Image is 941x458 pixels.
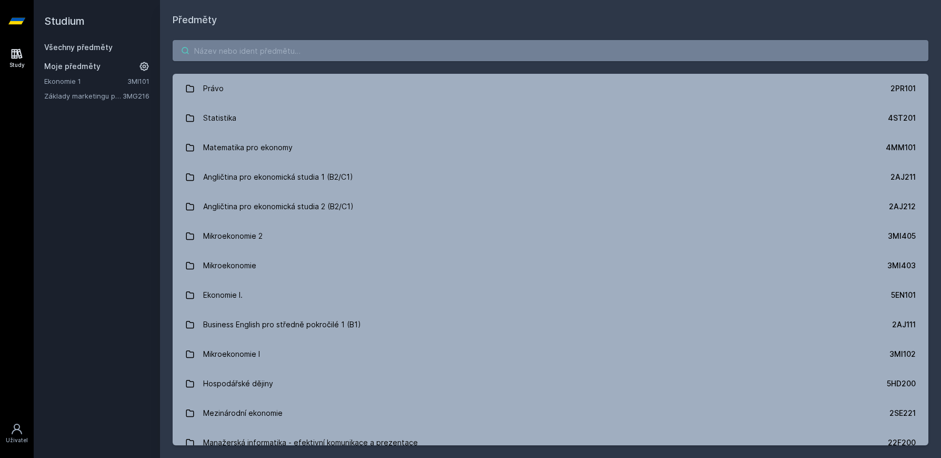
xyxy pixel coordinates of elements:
a: Ekonomie 1 [44,76,127,86]
div: 3MI405 [888,231,916,241]
a: 3MG216 [123,92,149,100]
a: Mezinárodní ekonomie 2SE221 [173,398,928,428]
div: 5HD200 [887,378,916,389]
div: 4ST201 [888,113,916,123]
div: Study [9,61,25,69]
div: Mikroekonomie 2 [203,226,263,247]
a: 3MI101 [127,77,149,85]
div: 22F200 [888,437,916,448]
div: 2PR101 [890,83,916,94]
div: Statistika [203,108,236,129]
a: Study [2,42,32,74]
a: Hospodářské dějiny 5HD200 [173,369,928,398]
a: Ekonomie I. 5EN101 [173,280,928,310]
div: 5EN101 [891,290,916,300]
div: 3MI403 [887,260,916,271]
div: 2SE221 [889,408,916,418]
a: Mikroekonomie I 3MI102 [173,339,928,369]
div: Mikroekonomie I [203,344,260,365]
a: Uživatel [2,417,32,450]
a: Všechny předměty [44,43,113,52]
span: Moje předměty [44,61,101,72]
div: Uživatel [6,436,28,444]
div: Ekonomie I. [203,285,243,306]
div: 4MM101 [886,142,916,153]
a: Statistika 4ST201 [173,103,928,133]
a: Mikroekonomie 3MI403 [173,251,928,280]
a: Angličtina pro ekonomická studia 1 (B2/C1) 2AJ211 [173,162,928,192]
a: Mikroekonomie 2 3MI405 [173,221,928,251]
input: Název nebo ident předmětu… [173,40,928,61]
h1: Předměty [173,13,928,27]
a: Manažerská informatika - efektivní komunikace a prezentace 22F200 [173,428,928,457]
div: Mikroekonomie [203,255,256,276]
a: Matematika pro ekonomy 4MM101 [173,133,928,162]
div: Manažerská informatika - efektivní komunikace a prezentace [203,432,418,453]
a: Právo 2PR101 [173,74,928,103]
div: Angličtina pro ekonomická studia 2 (B2/C1) [203,196,354,217]
div: 2AJ211 [890,172,916,182]
div: Matematika pro ekonomy [203,137,293,158]
a: Základy marketingu pro informatiky a statistiky [44,91,123,101]
div: Hospodářské dějiny [203,373,273,394]
div: Právo [203,78,224,99]
div: 2AJ212 [889,201,916,212]
a: Business English pro středně pokročilé 1 (B1) 2AJ111 [173,310,928,339]
div: Business English pro středně pokročilé 1 (B1) [203,314,361,335]
div: Angličtina pro ekonomická studia 1 (B2/C1) [203,167,353,188]
div: Mezinárodní ekonomie [203,403,283,424]
div: 3MI102 [889,349,916,359]
a: Angličtina pro ekonomická studia 2 (B2/C1) 2AJ212 [173,192,928,221]
div: 2AJ111 [892,319,916,330]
